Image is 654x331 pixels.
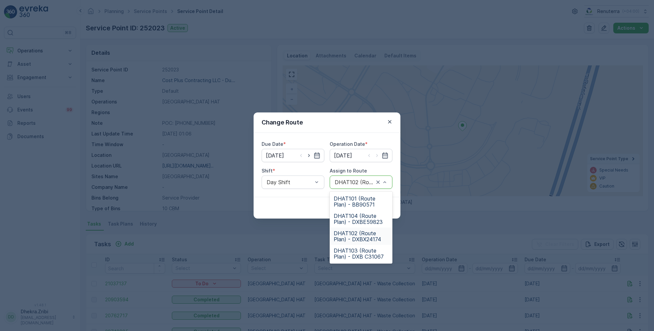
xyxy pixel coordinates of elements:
[334,230,388,242] span: DHAT102 (Route Plan) - DXBX24174
[262,118,303,127] p: Change Route
[330,168,367,174] label: Assign to Route
[330,141,365,147] label: Operation Date
[334,213,388,225] span: DHAT104 (Route Plan) - DXBE59823
[334,248,388,260] span: DHAT103 (Route Plan) - DXB C31067
[330,149,392,162] input: dd/mm/yyyy
[262,149,324,162] input: dd/mm/yyyy
[262,168,273,174] label: Shift
[334,196,388,208] span: DHAT101 (Route Plan) - BB90571
[262,141,283,147] label: Due Date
